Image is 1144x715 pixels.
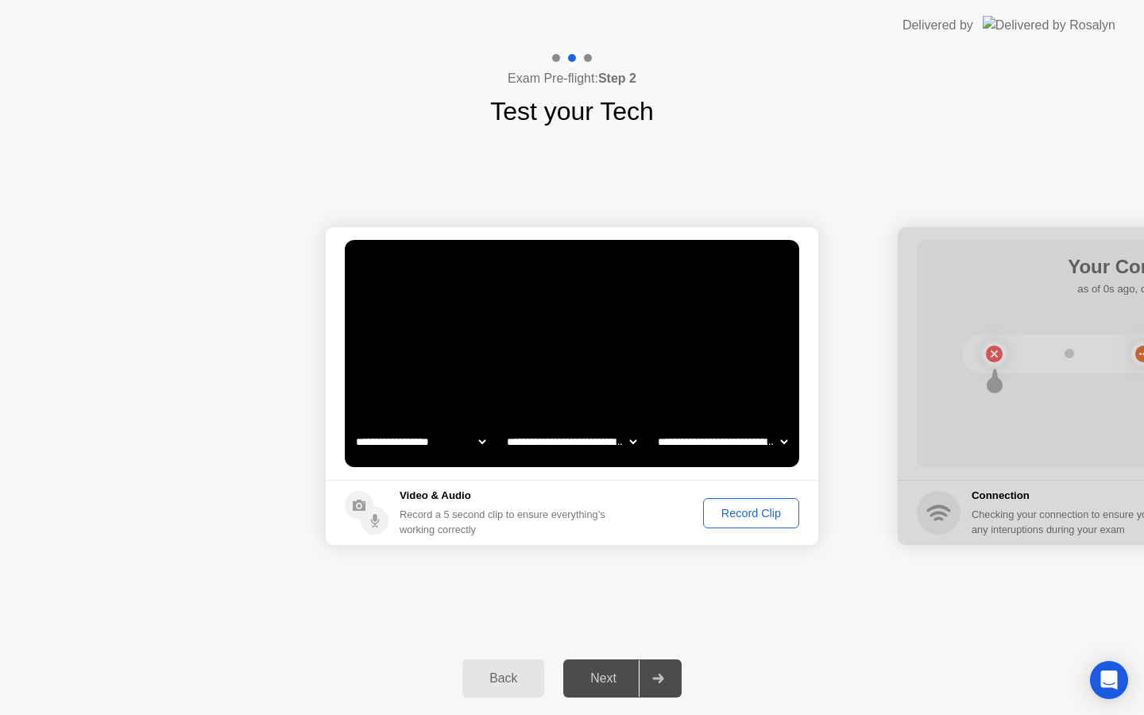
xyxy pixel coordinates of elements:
[703,498,799,528] button: Record Clip
[400,488,612,504] h5: Video & Audio
[467,671,539,686] div: Back
[709,507,794,520] div: Record Clip
[400,507,612,537] div: Record a 5 second clip to ensure everything’s working correctly
[563,659,682,698] button: Next
[1090,661,1128,699] div: Open Intercom Messenger
[508,69,636,88] h4: Exam Pre-flight:
[983,16,1115,34] img: Delivered by Rosalyn
[568,671,639,686] div: Next
[490,92,654,130] h1: Test your Tech
[353,426,489,458] select: Available cameras
[598,71,636,85] b: Step 2
[462,659,544,698] button: Back
[655,426,790,458] select: Available microphones
[504,426,640,458] select: Available speakers
[902,16,973,35] div: Delivered by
